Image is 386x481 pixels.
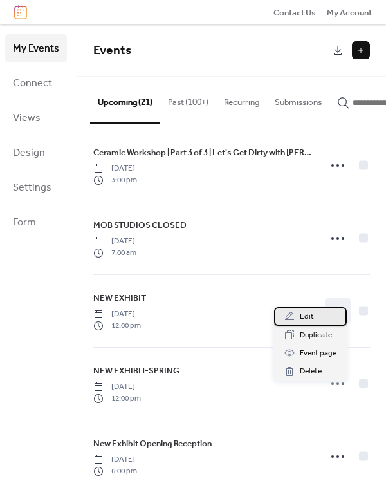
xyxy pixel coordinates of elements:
span: NEW EXHIBIT-SPRING [93,364,179,377]
button: Past (100+) [160,77,216,122]
span: Design [13,143,45,164]
a: Settings [5,173,67,202]
a: Contact Us [273,6,316,19]
span: New Exhibit Opening Reception [93,437,212,450]
button: Upcoming (21) [90,77,160,123]
span: My Events [13,39,59,59]
span: NEW EXHIBIT [93,292,146,305]
span: Views [13,108,41,129]
a: Design [5,138,67,167]
span: [DATE] [93,163,137,174]
span: Ceramic Workshop | Part 3 of 3 | Let's Get Dirty with [PERSON_NAME] [93,146,312,159]
span: Connect [13,73,52,94]
span: 7:00 am [93,247,136,259]
button: Submissions [267,77,329,122]
span: MOB STUDIOS CLOSED [93,219,187,232]
span: [DATE] [93,454,137,466]
button: Recurring [216,77,267,122]
span: Edit [300,310,314,323]
span: Events [93,39,131,62]
span: 6:00 pm [93,466,137,477]
a: My Events [5,34,67,62]
img: logo [14,5,27,19]
a: Views [5,104,67,132]
span: Duplicate [300,329,332,342]
span: 3:00 pm [93,174,137,186]
span: Form [13,212,36,233]
a: My Account [327,6,372,19]
span: [DATE] [93,308,141,320]
span: 12:00 pm [93,393,141,404]
a: Connect [5,69,67,97]
a: Ceramic Workshop | Part 3 of 3 | Let's Get Dirty with [PERSON_NAME] [93,146,312,160]
span: Event page [300,347,336,360]
a: NEW EXHIBIT [93,291,146,305]
a: MOB STUDIOS CLOSED [93,218,187,232]
a: NEW EXHIBIT-SPRING [93,364,179,378]
span: Settings [13,178,51,198]
span: Delete [300,365,322,378]
span: [DATE] [93,236,136,247]
a: Form [5,208,67,236]
span: 12:00 pm [93,320,141,332]
a: New Exhibit Opening Reception [93,437,212,451]
span: [DATE] [93,381,141,393]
